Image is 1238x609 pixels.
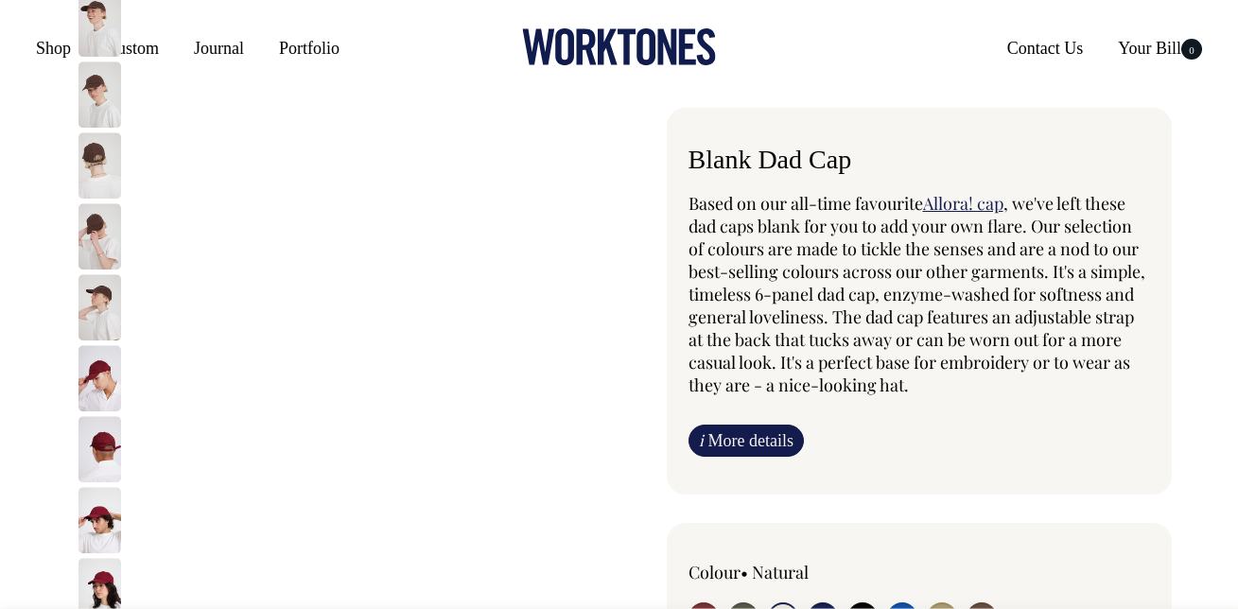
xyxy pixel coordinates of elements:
[741,561,748,583] span: •
[689,192,1145,396] span: , we've left these dad caps blank for you to add your own flare. Our selection of colours are mad...
[78,61,121,128] img: espresso
[689,146,1151,175] h6: Blank Dad Cap
[28,31,78,65] a: Shop
[1181,39,1202,60] span: 0
[923,192,1003,215] a: Allora! cap
[1000,31,1091,65] a: Contact Us
[689,192,923,215] span: Based on our all-time favourite
[271,31,347,65] a: Portfolio
[98,31,166,65] a: Custom
[689,425,804,457] a: iMore details
[1110,31,1210,65] a: Your Bill0
[186,31,252,65] a: Journal
[752,561,809,583] label: Natural
[689,561,873,583] div: Colour
[699,430,704,450] span: i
